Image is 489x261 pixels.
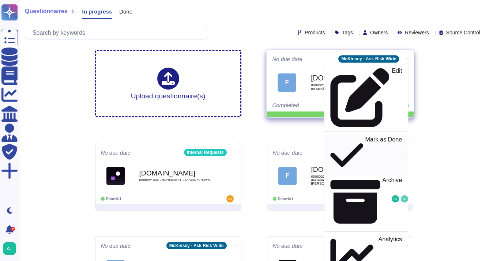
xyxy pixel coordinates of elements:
b: [DOMAIN_NAME] [311,166,384,173]
a: Mark as Done [324,135,408,175]
span: No due date [101,243,131,249]
span: No due date [273,150,303,155]
span: Owners [370,30,388,35]
a: Archive [324,175,408,228]
span: 0000021935 - RE: New client diligence decision submitted for Skandinaviska Enskilda [PERSON_NAME]... [311,175,384,185]
img: user [3,242,16,255]
span: No due date [101,150,131,155]
img: Logo [106,167,125,185]
span: No due date [272,56,302,62]
div: F [278,73,296,92]
span: 0000021987 - RE: [Urgent] Security concern on McKinsey Resource [311,83,385,90]
a: Edit [324,66,408,129]
p: Edit [392,68,402,127]
span: 0000021969 - INC8398281 - Access to GPT5 [139,178,212,182]
span: Reviewers [405,30,429,35]
span: Done [119,9,132,14]
img: user [392,195,399,203]
img: user [226,195,234,203]
span: Tags [342,30,353,35]
p: Archive [382,177,402,227]
div: Completed [272,102,363,110]
input: Search by keywords [29,26,208,39]
span: Done: 0/1 [106,197,121,201]
img: user [401,195,408,203]
div: F [278,167,297,185]
div: 9+ [11,227,15,231]
span: Done: 0/1 [278,197,293,201]
span: Questionnaires [25,8,67,14]
button: user [1,241,21,257]
span: Products [305,30,325,35]
span: Source Control [446,30,480,35]
b: [DOMAIN_NAME] [311,75,385,82]
div: Internal Requests [184,149,227,156]
b: [DOMAIN_NAME] [139,170,212,177]
div: McKinsey - Ask Risk Wide [166,242,227,249]
div: Upload questionnaire(s) [131,68,206,99]
div: McKinsey - Ask Risk Wide [338,55,399,63]
img: user [401,102,409,110]
p: Mark as Done [365,137,402,174]
span: In progress [82,9,112,14]
span: No due date [273,243,303,249]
